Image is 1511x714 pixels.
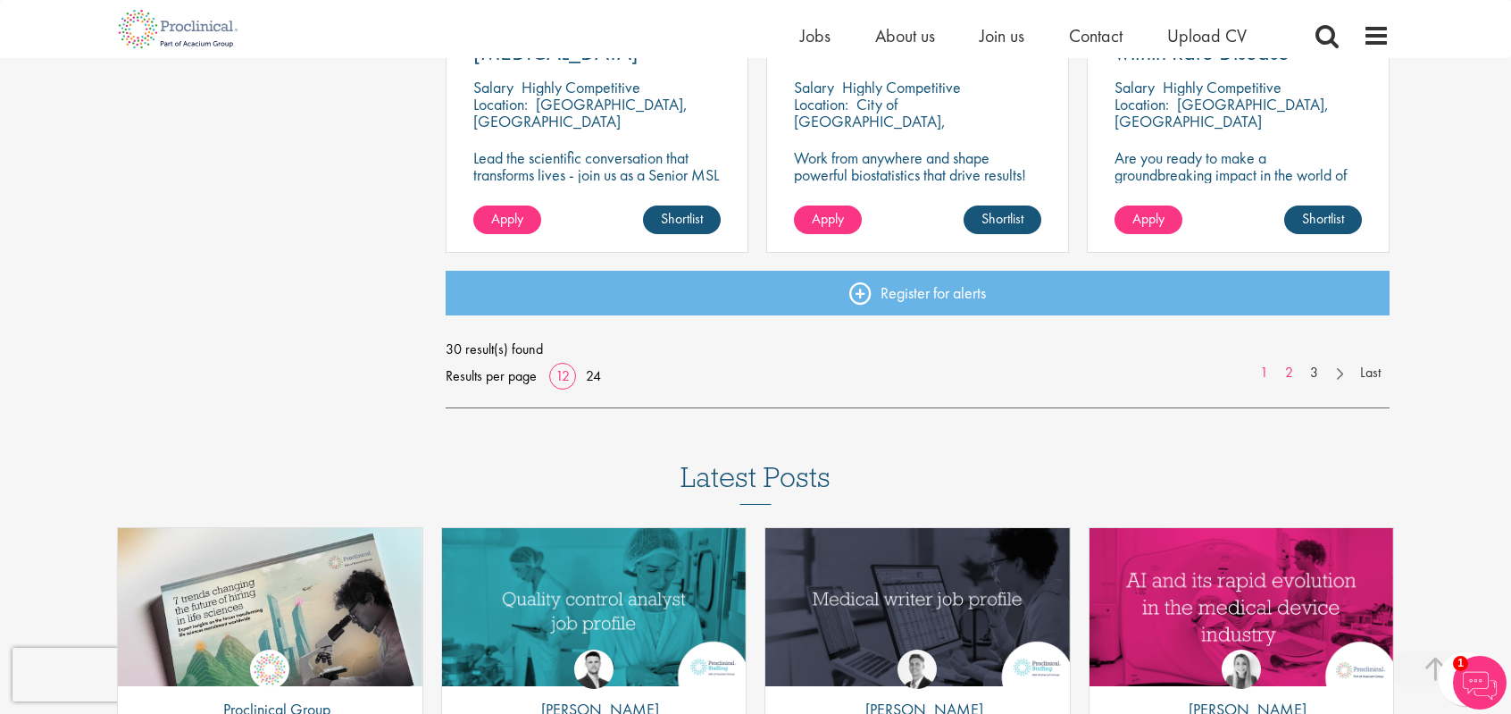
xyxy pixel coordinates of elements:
span: Results per page [446,363,537,390]
span: Salary [1114,77,1155,97]
a: Shortlist [643,206,721,234]
p: [GEOGRAPHIC_DATA], [GEOGRAPHIC_DATA] [473,94,688,131]
img: Hannah Burke [1222,650,1261,689]
a: Join us [980,24,1024,47]
a: Shortlist [1284,206,1362,234]
a: Apply [794,206,862,234]
img: AI and Its Impact on the Medical Device Industry | Proclinical [1089,528,1394,686]
a: 1 [1251,363,1277,383]
span: Apply [491,209,523,228]
span: Salary [473,77,513,97]
a: Apply [1114,206,1182,234]
span: Apply [812,209,844,228]
a: Link to a post [442,528,747,686]
p: Lead the scientific conversation that transforms lives - join us as a Senior MSL in [MEDICAL_DATA]. [473,149,721,200]
span: Apply [1132,209,1165,228]
a: Contact [1069,24,1123,47]
a: 12 [549,366,576,385]
a: Senior MSL in [MEDICAL_DATA] [473,19,721,63]
h3: Latest Posts [680,462,831,505]
p: City of [GEOGRAPHIC_DATA], [GEOGRAPHIC_DATA] [794,94,946,148]
span: 30 result(s) found [446,336,1390,363]
img: Proclinical Group [250,650,289,689]
span: Salary [794,77,834,97]
a: Jobs [800,24,831,47]
a: Healthcare Partnership within Rare Disease [1114,19,1362,63]
a: Shortlist [964,206,1041,234]
a: Link to a post [765,528,1070,686]
p: Highly Competitive [522,77,640,97]
a: About us [875,24,935,47]
div: next [1439,652,1492,706]
a: Last [1351,363,1390,383]
a: Register for alerts [446,271,1390,315]
p: Work from anywhere and shape powerful biostatistics that drive results! Enjoy the freedom of remo... [794,149,1041,217]
iframe: reCAPTCHA [13,648,241,701]
a: Link to a post [118,528,422,686]
p: [GEOGRAPHIC_DATA], [GEOGRAPHIC_DATA] [1114,94,1329,131]
span: Location: [473,94,528,114]
a: 3 [1301,363,1327,383]
a: Link to a post [1089,528,1394,686]
img: Chatbot [1453,656,1507,710]
a: Upload CV [1167,24,1247,47]
a: 24 [580,366,607,385]
span: 1 [1453,656,1468,671]
a: Apply [473,206,541,234]
span: Location: [1114,94,1169,114]
img: Medical writer job profile [765,528,1070,686]
img: quality control analyst job profile [442,528,747,686]
span: Location: [794,94,848,114]
img: George Watson [897,650,937,689]
p: Highly Competitive [842,77,961,97]
a: 2 [1276,363,1302,383]
img: Joshua Godden [574,650,614,689]
img: Proclinical: Life sciences hiring trends report 2025 [118,528,422,700]
p: Highly Competitive [1163,77,1281,97]
p: Are you ready to make a groundbreaking impact in the world of biotechnology? Join a growing compa... [1114,149,1362,234]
